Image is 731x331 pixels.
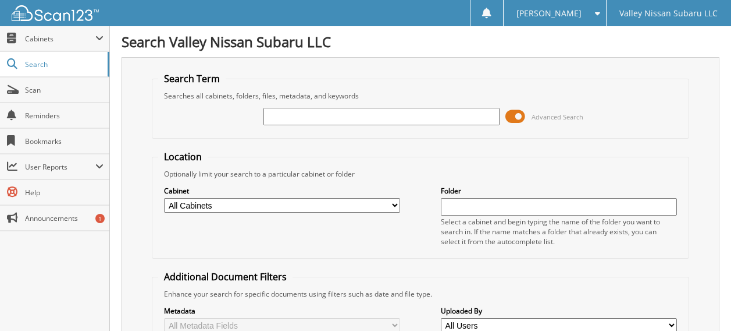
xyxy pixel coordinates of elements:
[158,270,293,283] legend: Additional Document Filters
[441,306,677,316] label: Uploaded By
[25,136,104,146] span: Bookmarks
[25,34,95,44] span: Cabinets
[164,306,400,316] label: Metadata
[441,217,677,247] div: Select a cabinet and begin typing the name of the folder you want to search in. If the name match...
[441,186,677,196] label: Folder
[164,186,400,196] label: Cabinet
[12,5,99,21] img: scan123-logo-white.svg
[25,111,104,121] span: Reminders
[25,59,102,69] span: Search
[158,72,226,85] legend: Search Term
[516,10,582,17] span: [PERSON_NAME]
[158,150,208,163] legend: Location
[158,289,682,299] div: Enhance your search for specific documents using filters such as date and file type.
[158,169,682,179] div: Optionally limit your search to a particular cabinet or folder
[25,85,104,95] span: Scan
[25,188,104,198] span: Help
[158,91,682,101] div: Searches all cabinets, folders, files, metadata, and keywords
[25,213,104,223] span: Announcements
[25,162,95,172] span: User Reports
[532,112,583,121] span: Advanced Search
[122,32,719,51] h1: Search Valley Nissan Subaru LLC
[619,10,718,17] span: Valley Nissan Subaru LLC
[95,214,105,223] div: 1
